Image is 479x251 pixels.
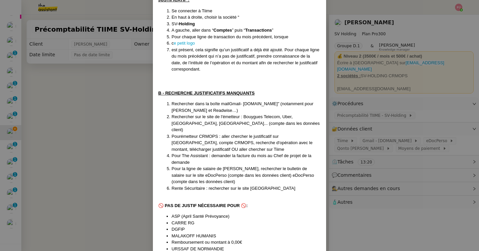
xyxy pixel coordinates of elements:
a: e petit logo [174,41,195,46]
strong: Transactions [245,28,272,33]
li: Recherch Gmail [172,101,321,114]
u: B - RECHE [158,91,180,96]
span: CARRE RG [172,220,195,225]
span: DGFIP [172,227,185,232]
span: MALAKOFF HUMANIS [172,233,216,238]
li: SV [172,21,321,27]
strong: Comptes [214,28,232,33]
span: rcher sur le site de l'émetteur : Bouygues Telecom, Uber, [GEOGRAPHIC_DATA], [GEOGRAPHIC_DATA]...... [172,114,320,132]
span: Remboursement ou montant à 0,00€ [172,240,242,245]
span: ASP (April Santé Prévoyance) [172,214,230,219]
u: RCHE JUSTIFICATIFS MANQUANTS [180,91,254,96]
span: r The Assistant : demander la facture du mois au Chef de projet de la demande [172,153,311,165]
li: Pour [172,133,321,153]
span: Pour chaque ligne de transaction du mois précédent, lorsque [172,34,288,39]
strong: -Holding [177,21,195,26]
li: Pou [172,152,321,165]
span: - [DOMAIN_NAME]" (notamment pour [PERSON_NAME] et Readwise…) [172,101,313,113]
li: R [172,185,321,192]
strong: 🚫 PAS DE JUSTIF NÉCESSAIRE POUR 🚫: [158,203,248,208]
span: ” puis “ [232,28,245,33]
span: ente Sécuritaire : rechercher sur le site [GEOGRAPHIC_DATA] [175,186,295,191]
li: Po [172,165,321,185]
span: En haut à droite, choisir la société “ [172,15,239,20]
li: Reche [172,114,321,133]
span: est présent, cela signifie qu’un justificatif a déjà été ajouté. Pour chaque ligne du mois précéd... [172,47,319,72]
span: ” [272,28,273,33]
span: A gauche, aller dans “ [172,28,214,33]
span: Se connecter à Tiime [172,8,212,13]
span: er dans la boîte mail [190,101,229,106]
span: émetteur CRMOPS : aller chercher le justificatif sur [GEOGRAPHIC_DATA], compte CRMOPS, recherche ... [172,134,312,152]
span: ur la ligne de salaire de [PERSON_NAME], rechercher le bulletin de salaire sur le site eDocPerso ... [172,166,314,184]
li: c [172,40,321,47]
